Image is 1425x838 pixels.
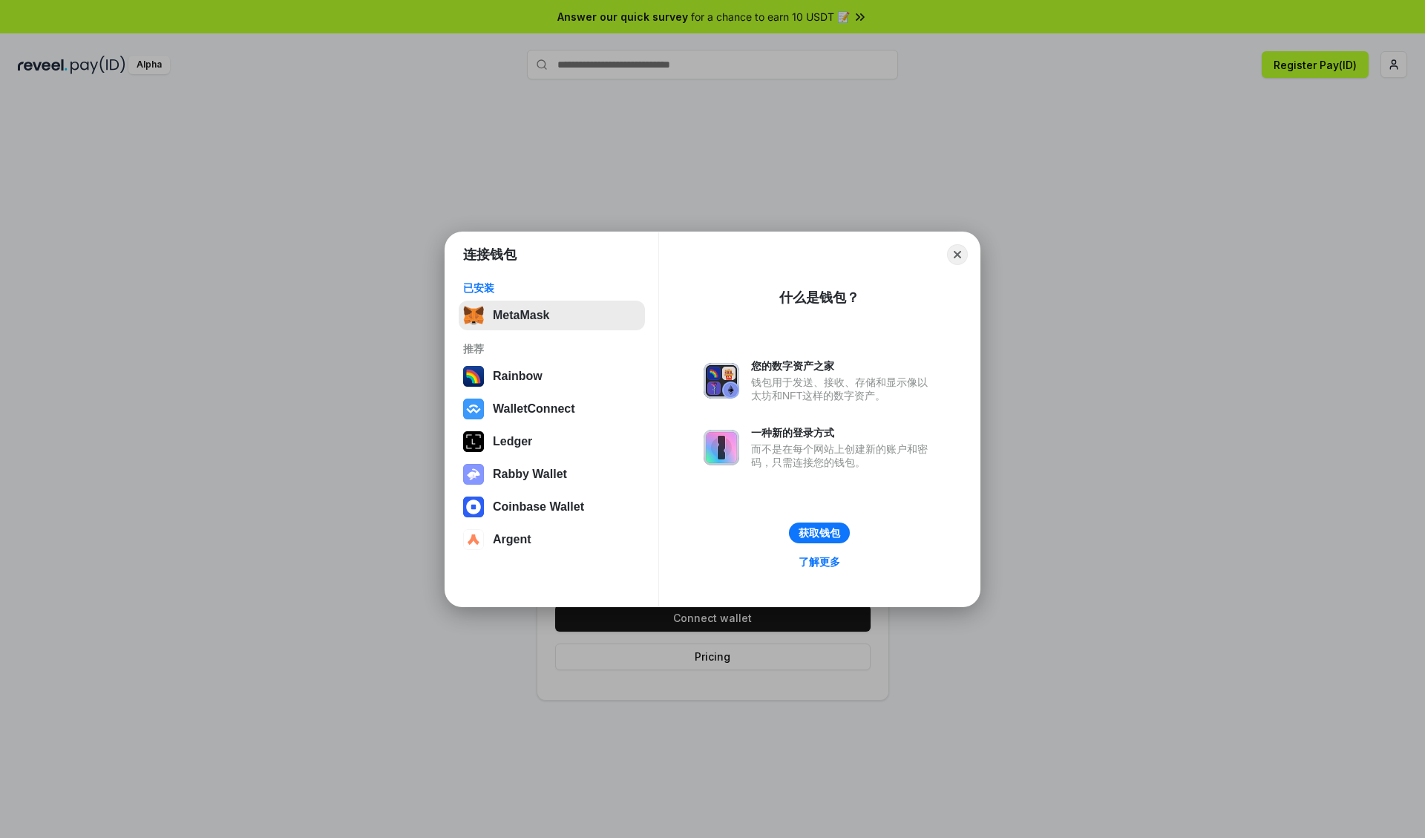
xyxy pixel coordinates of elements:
[799,526,840,540] div: 获取钱包
[459,427,645,456] button: Ledger
[463,529,484,550] img: svg+xml,%3Csvg%20width%3D%2228%22%20height%3D%2228%22%20viewBox%3D%220%200%2028%2028%22%20fill%3D...
[493,370,543,383] div: Rainbow
[790,552,849,572] a: 了解更多
[799,555,840,569] div: 了解更多
[751,359,935,373] div: 您的数字资产之家
[463,399,484,419] img: svg+xml,%3Csvg%20width%3D%2228%22%20height%3D%2228%22%20viewBox%3D%220%200%2028%2028%22%20fill%3D...
[493,435,532,448] div: Ledger
[704,363,739,399] img: svg+xml,%3Csvg%20xmlns%3D%22http%3A%2F%2Fwww.w3.org%2F2000%2Fsvg%22%20fill%3D%22none%22%20viewBox...
[493,402,575,416] div: WalletConnect
[463,431,484,452] img: svg+xml,%3Csvg%20xmlns%3D%22http%3A%2F%2Fwww.w3.org%2F2000%2Fsvg%22%20width%3D%2228%22%20height%3...
[751,426,935,439] div: 一种新的登录方式
[463,246,517,263] h1: 连接钱包
[493,468,567,481] div: Rabby Wallet
[459,525,645,554] button: Argent
[463,305,484,326] img: svg+xml,%3Csvg%20fill%3D%22none%22%20height%3D%2233%22%20viewBox%3D%220%200%2035%2033%22%20width%...
[779,289,859,307] div: 什么是钱包？
[947,244,968,265] button: Close
[463,281,641,295] div: 已安装
[493,309,549,322] div: MetaMask
[459,492,645,522] button: Coinbase Wallet
[459,361,645,391] button: Rainbow
[463,366,484,387] img: svg+xml,%3Csvg%20width%3D%22120%22%20height%3D%22120%22%20viewBox%3D%220%200%20120%20120%22%20fil...
[493,533,531,546] div: Argent
[459,459,645,489] button: Rabby Wallet
[704,430,739,465] img: svg+xml,%3Csvg%20xmlns%3D%22http%3A%2F%2Fwww.w3.org%2F2000%2Fsvg%22%20fill%3D%22none%22%20viewBox...
[751,442,935,469] div: 而不是在每个网站上创建新的账户和密码，只需连接您的钱包。
[463,342,641,356] div: 推荐
[459,301,645,330] button: MetaMask
[463,464,484,485] img: svg+xml,%3Csvg%20xmlns%3D%22http%3A%2F%2Fwww.w3.org%2F2000%2Fsvg%22%20fill%3D%22none%22%20viewBox...
[789,523,850,543] button: 获取钱包
[463,497,484,517] img: svg+xml,%3Csvg%20width%3D%2228%22%20height%3D%2228%22%20viewBox%3D%220%200%2028%2028%22%20fill%3D...
[459,394,645,424] button: WalletConnect
[493,500,584,514] div: Coinbase Wallet
[751,376,935,402] div: 钱包用于发送、接收、存储和显示像以太坊和NFT这样的数字资产。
